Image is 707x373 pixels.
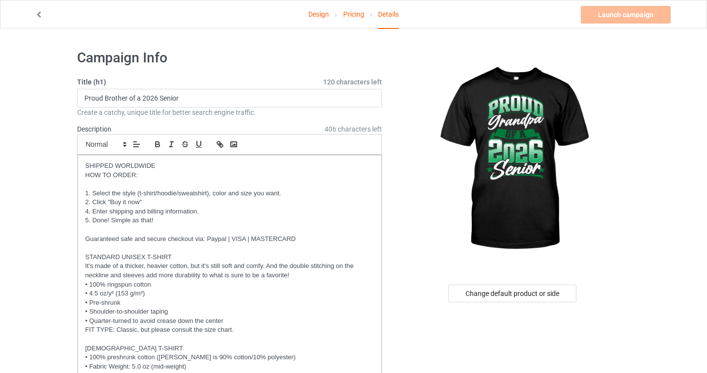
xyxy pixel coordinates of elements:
[77,77,382,87] label: Title (h1)
[85,216,374,225] p: 5. Done! Simple as that!
[85,207,374,216] p: 4. Enter shipping and billing information.
[85,317,374,326] p: • Quarter-turned to avoid crease down the center
[85,161,374,171] p: SHIPPED WORLDWIDE
[448,285,576,302] div: Change default product or side
[85,298,374,308] p: • Pre-shrunk
[85,262,374,280] p: It's made of a thicker, heavier cotton, but it's still soft and comfy. And the double stitching o...
[77,49,382,67] h1: Campaign Info
[85,198,374,207] p: 2. Click "Buy it now"
[85,280,374,290] p: • 100% ringspun cotton
[85,353,374,362] p: • 100% preshrunk cotton ([PERSON_NAME] is 90% cotton/10% polyester)
[85,253,374,262] p: STANDARD UNISEX T-SHIRT
[378,0,399,29] div: Details
[343,0,364,28] a: Pricing
[85,325,374,335] p: FIT TYPE: Classic, but please consult the size chart.
[308,0,329,28] a: Design
[85,344,374,353] p: [DEMOGRAPHIC_DATA] T-SHIRT
[77,107,382,117] div: Create a catchy, unique title for better search engine traffic.
[77,125,111,133] label: Description
[85,362,374,372] p: • Fabric Weight: 5.0 oz (mid-weight)
[85,171,374,180] p: HOW TO ORDER:
[325,124,382,134] span: 406 characters left
[85,235,374,244] p: Guaranteed safe and secure checkout via: Paypal | VISA | MASTERCARD
[85,289,374,298] p: • 4.5 oz/y² (153 g/m²)
[85,189,374,198] p: 1. Select the style (t-shirt/hoodie/sweatshirt), color and size you want.
[323,77,382,87] span: 120 characters left
[85,307,374,317] p: • Shoulder-to-shoulder taping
